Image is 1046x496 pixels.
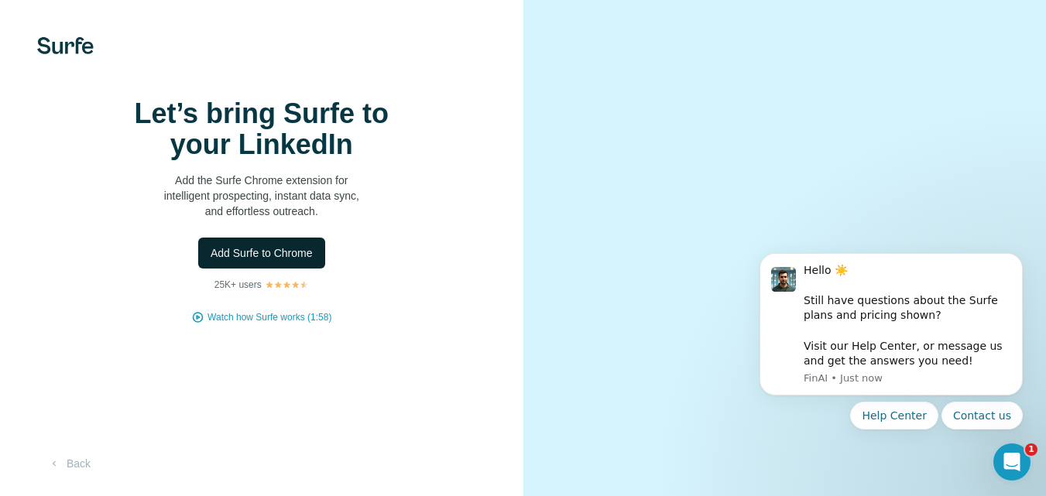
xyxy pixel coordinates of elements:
span: Add Surfe to Chrome [211,245,313,261]
p: Add the Surfe Chrome extension for intelligent prospecting, instant data sync, and effortless out... [107,173,417,219]
button: Watch how Surfe works (1:58) [207,310,331,324]
iframe: Intercom notifications message [736,230,1046,454]
img: Rating Stars [265,280,309,289]
img: Surfe's logo [37,37,94,54]
p: 25K+ users [214,278,262,292]
span: 1 [1025,443,1037,456]
h1: Let’s bring Surfe to your LinkedIn [107,98,417,160]
button: Add Surfe to Chrome [198,238,325,269]
iframe: Intercom live chat [993,443,1031,481]
button: Back [37,450,101,477]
